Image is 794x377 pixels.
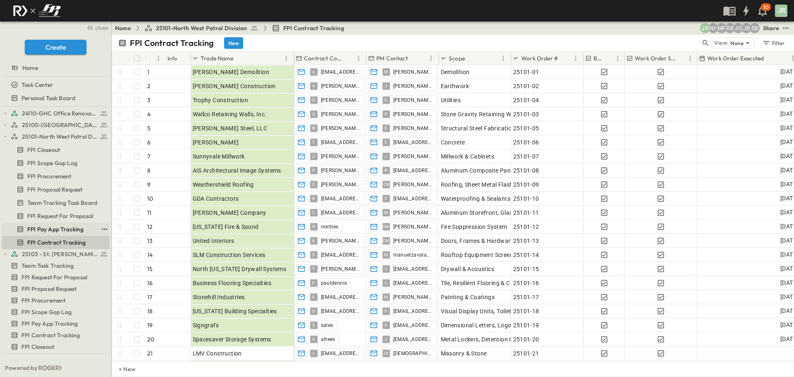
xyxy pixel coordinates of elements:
[733,23,743,33] div: Josh Gille (jgille@fpibuilders.com)
[513,209,539,217] span: 25101-11
[193,68,270,76] span: [PERSON_NAME] Demolition
[321,139,361,146] span: [EMAIL_ADDRESS][DOMAIN_NAME]
[22,331,80,339] span: FPI Contract Tracking
[22,64,38,72] span: Home
[2,143,110,156] div: FPI Closeouttest
[22,262,74,270] span: Team Task Tracking
[781,23,791,33] button: test
[513,152,539,161] span: 25101-07
[2,329,108,341] a: FPI Contract Tracking
[321,252,361,258] span: [EMAIL_ADDRESS][DOMAIN_NAME]
[321,111,361,118] span: [PERSON_NAME][EMAIL_ADDRESS][DOMAIN_NAME]
[115,24,349,32] nav: breadcrumbs
[513,265,539,273] span: 25101-15
[2,79,108,91] a: Task Center
[384,255,388,255] span: M
[2,184,108,195] a: FPI Proposal Request
[383,184,389,185] span: CB
[2,170,110,183] div: FPI Procurementtest
[385,198,387,199] span: C
[513,124,539,132] span: 25101-05
[2,118,110,132] div: 25100-Vanguard Prep Schooltest
[22,273,87,281] span: FPI Request For Proposal
[27,225,84,233] span: FPI Pay App Tracking
[193,96,249,104] span: Trophy Construction
[606,54,615,63] button: Sort
[145,52,166,65] div: #
[441,110,521,118] span: Stone Gravity Retaining Walls
[2,223,98,235] a: FPI Pay App Tracking
[281,53,291,63] button: Menu
[2,237,108,248] a: FPI Contract Tracking
[201,54,233,62] p: Trade Name
[571,53,581,63] button: Menu
[2,144,108,156] a: FPI Closeout
[27,185,82,194] span: FPI Proposal Request
[513,195,539,203] span: 25101-10
[193,251,265,259] span: SLM Construction Services
[393,308,433,315] span: [EMAIL_ADDRESS][PERSON_NAME][DOMAIN_NAME]
[321,167,361,174] span: [PERSON_NAME][EMAIL_ADDRESS][DOMAIN_NAME]
[22,319,78,328] span: FPI Pay App Tracking
[513,279,539,287] span: 25101-16
[513,82,539,90] span: 25101-02
[2,294,110,307] div: FPI Procurementtest
[147,307,153,315] p: 18
[321,97,361,103] span: [PERSON_NAME]
[2,259,110,272] div: Team Task Trackingtest
[775,5,787,17] div: JR
[321,322,333,329] span: sales
[22,250,98,258] span: 25103 - St. [PERSON_NAME] Phase 2
[513,180,539,189] span: 25101-09
[27,146,60,154] span: FPI Closeout
[27,212,93,220] span: FPI Request For Proposal
[2,183,110,196] div: FPI Proposal Requesttest
[393,97,433,103] span: [PERSON_NAME]
[147,251,153,259] p: 14
[130,37,214,49] p: FPI Contract Tracking
[272,24,344,32] a: FPI Contract Tracking
[466,54,476,63] button: Sort
[193,152,245,161] span: Sunnyvale Millwork
[27,199,97,207] span: Team Tracking Task Board
[513,166,539,175] span: 25101-08
[393,209,433,216] span: [PERSON_NAME][EMAIL_ADDRESS][DOMAIN_NAME]
[2,197,108,209] a: Team Tracking Task Board
[513,251,539,259] span: 25101-14
[321,209,361,216] span: [EMAIL_ADDRESS][DOMAIN_NAME]
[513,293,539,301] span: 25101-17
[321,69,361,75] span: [EMAIL_ADDRESS][DOMAIN_NAME]
[441,124,545,132] span: Structural Steel Fabrication & Erection
[22,296,66,305] span: FPI Procurement
[441,279,525,287] span: Tile, Resilient Flooring & Carpet
[312,240,315,241] span: K
[2,236,110,249] div: FPI Contract Trackingtest
[2,157,108,169] a: FPI Scope Gap Log
[441,321,598,329] span: Dimensional Letters, Logos & Room Identification Signage
[441,180,540,189] span: Roofing, Sheet Metal Flashing & Trim
[393,252,433,258] span: manuelzavala76
[22,132,98,141] span: 25101-North West Patrol Division
[774,4,788,18] button: JR
[763,24,779,32] div: Share
[513,68,539,76] span: 25101-01
[193,82,276,90] span: [PERSON_NAME] Construction
[441,265,495,273] span: Drywall & Acoustics
[513,237,539,245] span: 25101-13
[2,271,108,283] a: FPI Request For Proposal
[321,83,361,89] span: [PERSON_NAME][EMAIL_ADDRESS][DOMAIN_NAME]
[283,24,344,32] span: FPI Contract Tracking
[312,212,315,213] span: C
[312,184,315,185] span: C
[765,54,775,63] button: Sort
